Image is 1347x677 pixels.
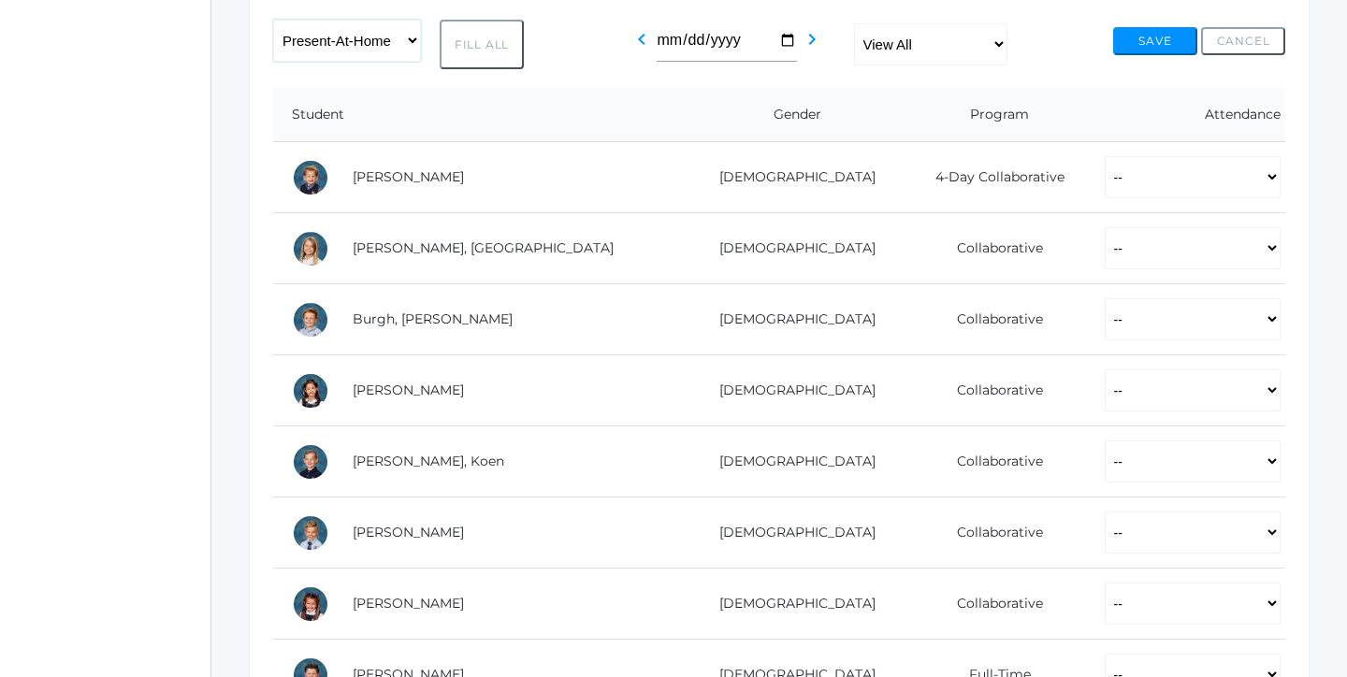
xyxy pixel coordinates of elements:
i: chevron_left [630,28,653,50]
td: Collaborative [900,497,1086,569]
button: Fill All [440,20,524,69]
td: Collaborative [900,569,1086,640]
td: Collaborative [900,213,1086,284]
td: [DEMOGRAPHIC_DATA] [681,569,900,640]
div: Nolan Alstot [292,159,329,196]
div: Koen Crocker [292,443,329,481]
a: [PERSON_NAME] [353,524,464,540]
a: [PERSON_NAME], Koen [353,453,504,469]
div: Gibson Burgh [292,301,329,338]
th: Student [273,88,681,142]
td: 4-Day Collaborative [900,142,1086,213]
a: [PERSON_NAME], [GEOGRAPHIC_DATA] [353,239,614,256]
th: Program [900,88,1086,142]
td: [DEMOGRAPHIC_DATA] [681,142,900,213]
div: Whitney Chea [292,372,329,410]
a: [PERSON_NAME] [353,382,464,398]
a: [PERSON_NAME] [353,168,464,185]
td: [DEMOGRAPHIC_DATA] [681,213,900,284]
td: [DEMOGRAPHIC_DATA] [681,355,900,426]
th: Attendance [1086,88,1285,142]
td: [DEMOGRAPHIC_DATA] [681,497,900,569]
div: Liam Culver [292,514,329,552]
button: Save [1113,27,1197,55]
div: Hazel Doss [292,585,329,623]
td: [DEMOGRAPHIC_DATA] [681,426,900,497]
a: [PERSON_NAME] [353,595,464,612]
td: Collaborative [900,426,1086,497]
td: Collaborative [900,284,1086,355]
a: chevron_left [630,36,653,54]
a: Burgh, [PERSON_NAME] [353,310,513,327]
a: chevron_right [801,36,823,54]
td: [DEMOGRAPHIC_DATA] [681,284,900,355]
td: Collaborative [900,355,1086,426]
div: Isla Armstrong [292,230,329,267]
button: Cancel [1201,27,1285,55]
th: Gender [681,88,900,142]
i: chevron_right [801,28,823,50]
